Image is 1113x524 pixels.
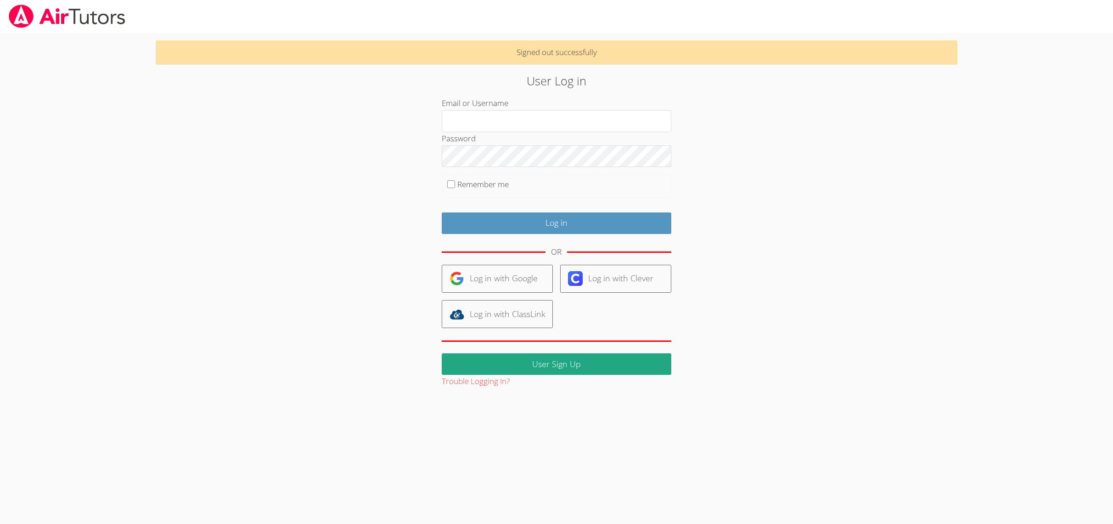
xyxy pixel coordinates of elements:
[442,353,671,375] a: User Sign Up
[442,98,508,108] label: Email or Username
[560,265,671,293] a: Log in with Clever
[156,40,957,65] p: Signed out successfully
[457,179,509,190] label: Remember me
[442,265,553,293] a: Log in with Google
[568,271,583,286] img: clever-logo-6eab21bc6e7a338710f1a6ff85c0baf02591cd810cc4098c63d3a4b26e2feb20.svg
[450,271,464,286] img: google-logo-50288ca7cdecda66e5e0955fdab243c47b7ad437acaf1139b6f446037453330a.svg
[450,307,464,322] img: classlink-logo-d6bb404cc1216ec64c9a2012d9dc4662098be43eaf13dc465df04b49fa7ab582.svg
[442,133,476,144] label: Password
[442,212,671,234] input: Log in
[442,375,510,388] button: Trouble Logging In?
[551,245,562,259] div: OR
[256,72,857,89] h2: User Log in
[8,5,126,28] img: airtutors_banner-c4298cdbf04f3fff15de1276eac7730deb9818008684d7c2e4769d2f7ddbe033.png
[442,300,553,328] a: Log in with ClassLink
